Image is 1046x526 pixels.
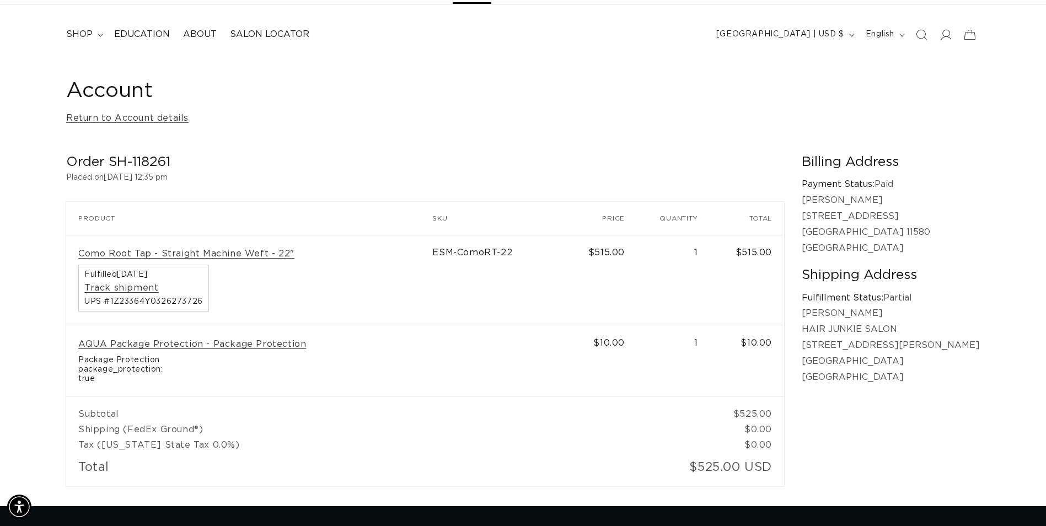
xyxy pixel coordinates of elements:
[710,325,784,397] td: $10.00
[588,248,625,257] span: $515.00
[802,154,980,171] h2: Billing Address
[859,24,909,45] button: English
[710,202,784,235] th: Total
[802,267,980,284] h2: Shipping Address
[710,437,784,453] td: $0.00
[802,290,980,306] p: Partial
[802,180,875,189] strong: Payment Status:
[637,202,710,235] th: Quantity
[637,235,710,325] td: 1
[66,29,93,40] span: shop
[66,453,637,486] td: Total
[223,22,316,47] a: Salon Locator
[66,422,710,437] td: Shipping (FedEx Ground®)
[84,271,203,278] span: Fulfilled
[66,110,189,126] a: Return to Account details
[114,29,170,40] span: Education
[66,202,432,235] th: Product
[710,422,784,437] td: $0.00
[710,396,784,422] td: $525.00
[183,29,217,40] span: About
[866,29,894,40] span: English
[637,325,710,397] td: 1
[432,235,566,325] td: ESM-ComoRT-22
[802,176,980,192] p: Paid
[78,339,306,350] a: AQUA Package Protection - Package Protection
[802,293,883,302] strong: Fulfillment Status:
[710,24,859,45] button: [GEOGRAPHIC_DATA] | USD $
[78,356,420,365] span: Package Protection
[66,171,784,185] p: Placed on
[66,154,784,171] h2: Order SH-118261
[566,202,637,235] th: Price
[176,22,223,47] a: About
[230,29,309,40] span: Salon Locator
[909,23,934,47] summary: Search
[66,396,710,422] td: Subtotal
[716,29,844,40] span: [GEOGRAPHIC_DATA] | USD $
[104,174,168,181] time: [DATE] 12:35 pm
[78,374,420,384] span: true
[84,282,158,294] a: Track shipment
[432,202,566,235] th: SKU
[802,192,980,256] p: [PERSON_NAME] [STREET_ADDRESS] [GEOGRAPHIC_DATA] 11580 [GEOGRAPHIC_DATA]
[593,339,625,347] span: $10.00
[108,22,176,47] a: Education
[117,271,148,278] time: [DATE]
[60,22,108,47] summary: shop
[7,495,31,519] div: Accessibility Menu
[802,305,980,385] p: [PERSON_NAME] HAIR JUNKIE SALON [STREET_ADDRESS][PERSON_NAME] [GEOGRAPHIC_DATA] [GEOGRAPHIC_DATA]
[710,235,784,325] td: $515.00
[66,78,980,105] h1: Account
[78,365,420,374] span: package_protection:
[78,248,294,260] a: Como Root Tap - Straight Machine Weft - 22"
[637,453,784,486] td: $525.00 USD
[84,298,203,305] span: UPS #1Z23364Y0326273726
[66,437,710,453] td: Tax ([US_STATE] State Tax 0.0%)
